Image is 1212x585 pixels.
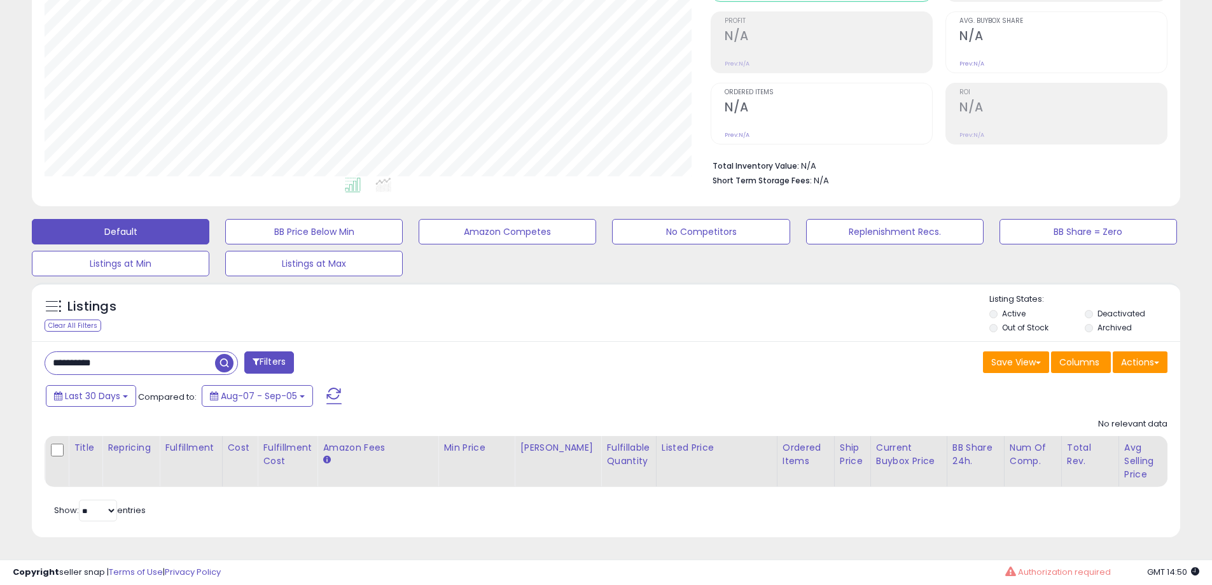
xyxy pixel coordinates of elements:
[959,29,1167,46] h2: N/A
[323,455,330,466] small: Amazon Fees.
[1097,322,1132,333] label: Archived
[983,351,1049,373] button: Save View
[959,100,1167,117] h2: N/A
[725,29,932,46] h2: N/A
[225,219,403,244] button: BB Price Below Min
[952,441,999,468] div: BB Share 24h.
[13,566,59,578] strong: Copyright
[806,219,984,244] button: Replenishment Recs.
[840,441,865,468] div: Ship Price
[876,441,942,468] div: Current Buybox Price
[1059,356,1099,369] span: Columns
[959,18,1167,25] span: Avg. Buybox Share
[713,160,799,171] b: Total Inventory Value:
[419,219,596,244] button: Amazon Competes
[32,219,209,244] button: Default
[1051,351,1111,373] button: Columns
[45,320,101,332] div: Clear All Filters
[1124,441,1171,481] div: Avg Selling Price
[165,441,216,455] div: Fulfillment
[323,441,433,455] div: Amazon Fees
[606,441,650,468] div: Fulfillable Quantity
[221,390,297,402] span: Aug-07 - Sep-05
[13,567,221,579] div: seller snap | |
[54,504,146,516] span: Show: entries
[725,89,932,96] span: Ordered Items
[1097,308,1145,319] label: Deactivated
[225,251,403,276] button: Listings at Max
[165,566,221,578] a: Privacy Policy
[1002,322,1048,333] label: Out of Stock
[725,100,932,117] h2: N/A
[959,60,984,67] small: Prev: N/A
[1002,308,1026,319] label: Active
[783,441,829,468] div: Ordered Items
[74,441,97,455] div: Title
[959,131,984,139] small: Prev: N/A
[65,390,120,402] span: Last 30 Days
[108,441,154,455] div: Repricing
[725,18,932,25] span: Profit
[263,441,312,468] div: Fulfillment Cost
[1113,351,1167,373] button: Actions
[32,251,209,276] button: Listings at Min
[713,175,812,186] b: Short Term Storage Fees:
[662,441,772,455] div: Listed Price
[443,441,509,455] div: Min Price
[67,298,116,316] h5: Listings
[244,351,294,374] button: Filters
[725,131,749,139] small: Prev: N/A
[713,157,1158,173] li: N/A
[959,89,1167,96] span: ROI
[1000,219,1177,244] button: BB Share = Zero
[202,385,313,407] button: Aug-07 - Sep-05
[1147,566,1199,578] span: 2025-10-6 14:50 GMT
[1098,418,1167,430] div: No relevant data
[138,391,197,403] span: Compared to:
[228,441,253,455] div: Cost
[520,441,596,455] div: [PERSON_NAME]
[1067,441,1113,468] div: Total Rev.
[1010,441,1056,468] div: Num of Comp.
[725,60,749,67] small: Prev: N/A
[814,174,829,187] span: N/A
[989,293,1180,306] p: Listing States:
[612,219,790,244] button: No Competitors
[109,566,163,578] a: Terms of Use
[46,385,136,407] button: Last 30 Days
